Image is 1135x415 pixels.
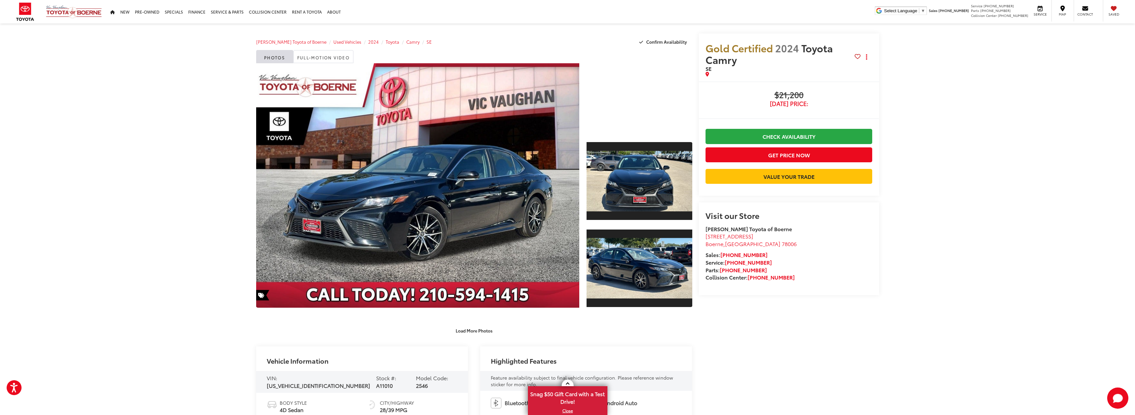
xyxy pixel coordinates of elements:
span: [PHONE_NUMBER] [998,13,1028,18]
a: [PHONE_NUMBER] [720,266,767,274]
span: [STREET_ADDRESS] [706,232,753,240]
span: SE [706,65,711,72]
a: Value Your Trade [706,169,873,184]
span: Stock #: [376,374,396,382]
span: Service [971,3,983,8]
a: [PHONE_NUMBER] [725,258,772,266]
a: SE [426,39,432,45]
a: Camry [406,39,420,45]
span: Gold Certified [706,41,773,55]
span: 2546 [416,382,428,389]
span: [DATE] Price: [706,100,873,107]
span: dropdown dots [866,54,867,60]
a: [STREET_ADDRESS] Boerne,[GEOGRAPHIC_DATA] 78006 [706,232,797,247]
span: Model Code: [416,374,448,382]
span: Body Style [280,399,307,406]
a: [PHONE_NUMBER] [720,251,767,258]
span: Select Language [884,8,917,13]
button: Toggle Chat Window [1107,388,1128,409]
button: Load More Photos [451,325,497,336]
strong: Parts: [706,266,767,274]
span: VIN: [267,374,277,382]
a: 2024 [368,39,379,45]
svg: Start Chat [1107,388,1128,409]
strong: Service: [706,258,772,266]
span: Special [256,290,269,300]
span: Map [1055,12,1070,17]
span: Sales [929,8,937,13]
span: 78006 [782,240,797,247]
span: Saved [1107,12,1121,17]
span: Contact [1077,12,1093,17]
span: Service [1033,12,1048,17]
span: Confirm Availability [646,39,687,45]
span: [PHONE_NUMBER] [938,8,969,13]
a: Used Vehicles [333,39,361,45]
span: Toyota Camry [706,41,833,67]
span: Feature availability subject to final vehicle configuration. Please reference window sticker for ... [491,374,673,388]
span: Android Auto [603,399,637,407]
span: [PHONE_NUMBER] [984,3,1014,8]
div: View Full-Motion Video [587,63,692,133]
h2: Vehicle Information [267,357,328,364]
a: Photos [256,50,293,63]
h2: Highlighted Features [491,357,557,364]
img: Vic Vaughan Toyota of Boerne [46,5,102,19]
a: Check Availability [706,129,873,144]
strong: [PERSON_NAME] Toyota of Boerne [706,225,792,233]
span: 4D Sedan [280,406,307,414]
img: 2024 Toyota Camry SE [586,151,693,211]
span: $21,200 [706,90,873,100]
span: Boerne [706,240,723,247]
a: Toyota [386,39,399,45]
a: Expand Photo 0 [256,63,580,308]
span: Parts [971,8,979,13]
span: Snag $50 Gift Card with a Test Drive! [529,387,607,407]
strong: Sales: [706,251,767,258]
span: City/Highway [380,399,414,406]
h2: Visit our Store [706,211,873,220]
img: 2024 Toyota Camry SE [253,62,583,309]
span: 28/39 MPG [380,406,414,414]
span: [US_VEHICLE_IDENTIFICATION_NUMBER] [267,382,370,389]
span: A11010 [376,382,393,389]
span: 2024 [775,41,799,55]
a: [PHONE_NUMBER] [748,273,795,281]
button: Get Price Now [706,147,873,162]
strong: Collision Center: [706,273,795,281]
span: [GEOGRAPHIC_DATA] [725,240,780,247]
span: , [706,240,797,247]
span: ▼ [921,8,925,13]
span: [PHONE_NUMBER] [980,8,1011,13]
img: Fuel Economy [367,399,377,410]
button: Actions [861,51,872,63]
a: Expand Photo 2 [587,229,692,308]
a: Expand Photo 1 [587,141,692,221]
span: Collision Center [971,13,997,18]
img: 2024 Toyota Camry SE [586,238,693,299]
span: Bluetooth® [505,399,532,407]
a: [PERSON_NAME] Toyota of Boerne [256,39,326,45]
a: Select Language​ [884,8,925,13]
img: Bluetooth® [491,398,501,408]
a: Full-Motion Video [293,50,354,63]
button: Confirm Availability [636,36,692,48]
